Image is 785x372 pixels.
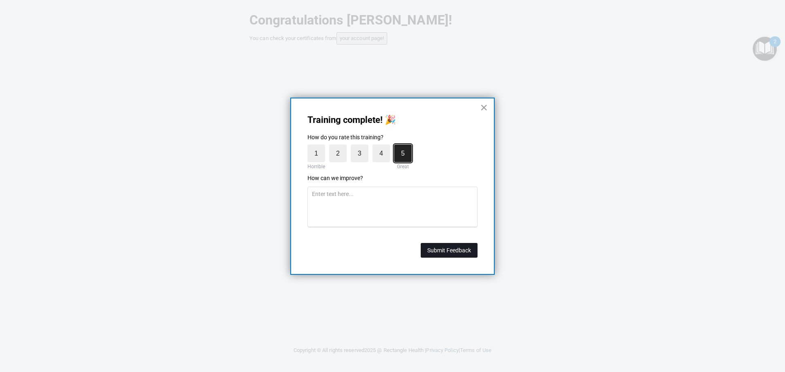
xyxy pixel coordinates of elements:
p: How do you rate this training? [307,134,478,142]
label: 1 [307,145,325,162]
button: Submit Feedback [421,243,478,258]
label: 5 [394,145,412,162]
label: 3 [351,145,368,162]
button: Close [480,101,488,114]
label: 2 [329,145,347,162]
div: Great [394,162,412,171]
p: How can we improve? [307,174,478,183]
p: Training complete! 🎉 [307,115,478,125]
label: 4 [372,145,390,162]
div: Horrible [305,162,327,171]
